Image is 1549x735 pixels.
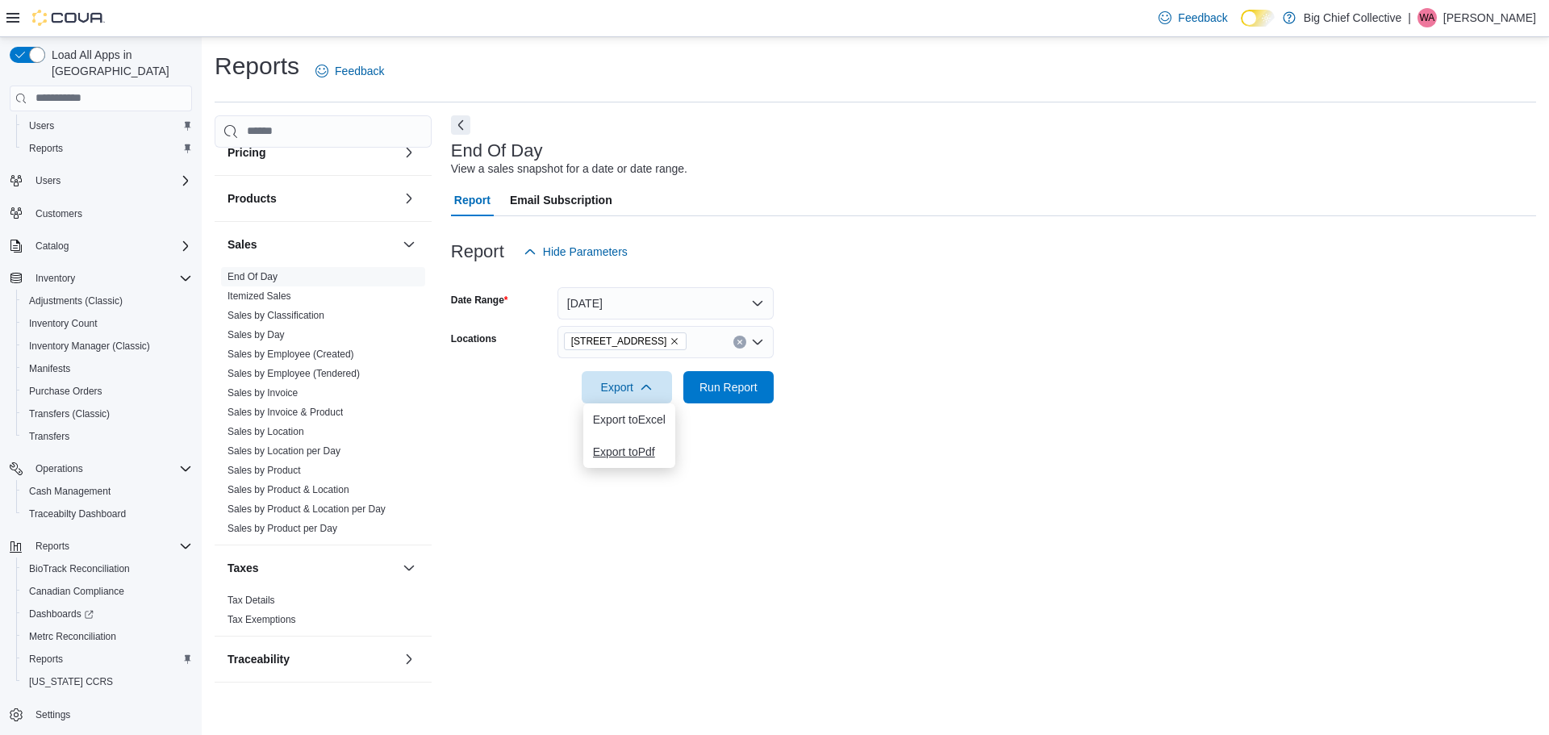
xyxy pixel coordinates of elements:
span: Manifests [29,362,70,375]
button: Next [451,115,470,135]
a: Feedback [1152,2,1234,34]
div: Taxes [215,591,432,636]
button: Users [3,169,198,192]
span: Feedback [1178,10,1227,26]
span: Inventory [35,272,75,285]
span: Reports [35,540,69,553]
span: Load All Apps in [GEOGRAPHIC_DATA] [45,47,192,79]
span: Customers [29,203,192,223]
a: Inventory Manager (Classic) [23,336,157,356]
span: BioTrack Reconciliation [23,559,192,578]
button: Operations [29,459,90,478]
span: Inventory Count [23,314,192,333]
span: Run Report [699,379,758,395]
input: Dark Mode [1241,10,1275,27]
span: Sales by Classification [228,309,324,322]
span: Traceabilty Dashboard [23,504,192,524]
label: Locations [451,332,497,345]
button: Reports [16,648,198,670]
button: Export toPdf [583,436,675,468]
span: Reports [29,142,63,155]
span: Cash Management [29,485,111,498]
button: Traceability [228,651,396,667]
span: Transfers (Classic) [23,404,192,424]
span: Sales by Invoice & Product [228,406,343,419]
span: Inventory Manager (Classic) [29,340,150,353]
button: Canadian Compliance [16,580,198,603]
a: Sales by Employee (Created) [228,349,354,360]
h3: Traceability [228,651,290,667]
button: Manifests [16,357,198,380]
span: Inventory Manager (Classic) [23,336,192,356]
span: [US_STATE] CCRS [29,675,113,688]
button: Catalog [3,235,198,257]
a: Itemized Sales [228,290,291,302]
a: Inventory Count [23,314,104,333]
span: Transfers [29,430,69,443]
span: Transfers [23,427,192,446]
span: Export to Excel [593,413,666,426]
span: Metrc Reconciliation [23,627,192,646]
button: Settings [3,703,198,726]
p: [PERSON_NAME] [1443,8,1536,27]
span: Adjustments (Classic) [23,291,192,311]
a: Tax Details [228,595,275,606]
button: BioTrack Reconciliation [16,558,198,580]
span: Cash Management [23,482,192,501]
span: Inventory Count [29,317,98,330]
span: Reports [23,139,192,158]
span: Settings [29,704,192,725]
span: Settings [35,708,70,721]
a: Adjustments (Classic) [23,291,129,311]
a: Dashboards [16,603,198,625]
a: Sales by Classification [228,310,324,321]
span: Catalog [35,240,69,253]
span: Sales by Invoice [228,386,298,399]
span: Report [454,184,491,216]
span: Traceabilty Dashboard [29,507,126,520]
a: Sales by Location per Day [228,445,340,457]
button: Inventory [29,269,81,288]
a: Reports [23,649,69,669]
button: Operations [3,457,198,480]
a: Tax Exemptions [228,614,296,625]
button: Traceability [399,649,419,669]
span: Metrc Reconciliation [29,630,116,643]
button: Inventory [3,267,198,290]
h3: Sales [228,236,257,253]
button: Transfers [16,425,198,448]
span: Manifests [23,359,192,378]
a: Transfers (Classic) [23,404,116,424]
button: Catalog [29,236,75,256]
a: Customers [29,204,89,223]
span: Sales by Location [228,425,304,438]
img: Cova [32,10,105,26]
button: Transfers (Classic) [16,403,198,425]
button: Pricing [228,144,396,161]
button: Remove 3414 NW CACHE ROAD from selection in this group [670,336,679,346]
div: View a sales snapshot for a date or date range. [451,161,687,177]
button: Clear input [733,336,746,349]
span: Sales by Product & Location [228,483,349,496]
button: Customers [3,202,198,225]
h3: Pricing [228,144,265,161]
button: Sales [228,236,396,253]
button: Inventory Count [16,312,198,335]
a: Reports [23,139,69,158]
button: Sales [399,235,419,254]
span: Email Subscription [510,184,612,216]
button: Reports [16,137,198,160]
a: Sales by Product [228,465,301,476]
span: Sales by Day [228,328,285,341]
a: Feedback [309,55,390,87]
button: [DATE] [557,287,774,319]
span: Inventory [29,269,192,288]
a: Sales by Product & Location per Day [228,503,386,515]
span: End Of Day [228,270,278,283]
div: Sales [215,267,432,545]
button: [US_STATE] CCRS [16,670,198,693]
span: Purchase Orders [23,382,192,401]
span: Sales by Product [228,464,301,477]
button: Hide Parameters [517,236,634,268]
